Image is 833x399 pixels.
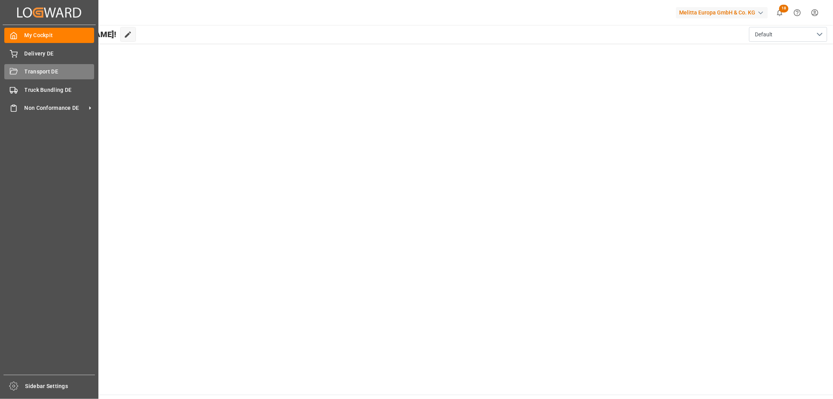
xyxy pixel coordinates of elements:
[676,5,771,20] button: Melitta Europa GmbH & Co. KG
[25,104,86,112] span: Non Conformance DE
[4,46,94,61] a: Delivery DE
[779,5,788,13] span: 18
[771,4,788,21] button: show 18 new notifications
[25,50,95,58] span: Delivery DE
[4,64,94,79] a: Transport DE
[749,27,827,42] button: open menu
[25,31,95,39] span: My Cockpit
[788,4,806,21] button: Help Center
[4,82,94,97] a: Truck Bundling DE
[676,7,768,18] div: Melitta Europa GmbH & Co. KG
[755,30,772,39] span: Default
[25,68,95,76] span: Transport DE
[32,27,116,42] span: Hello [PERSON_NAME]!
[4,28,94,43] a: My Cockpit
[25,86,95,94] span: Truck Bundling DE
[25,382,95,390] span: Sidebar Settings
